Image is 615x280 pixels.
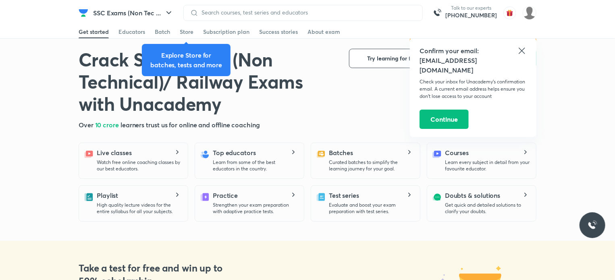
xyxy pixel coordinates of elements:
[97,191,118,200] h5: Playlist
[213,191,238,200] h5: Practice
[307,28,340,36] div: About exam
[420,46,527,56] h5: Confirm your email:
[445,159,530,172] p: Learn every subject in detail from your favourite educator.
[307,25,340,38] a: About exam
[429,5,445,21] img: call-us
[329,191,359,200] h5: Test series
[213,148,256,158] h5: Top educators
[329,148,353,158] h5: Batches
[203,28,249,36] div: Subscription plan
[180,25,193,38] a: Store
[79,8,88,18] img: Company Logo
[155,25,170,38] a: Batch
[213,202,297,215] p: Strengthen your exam preparation with adaptive practice tests.
[329,159,413,172] p: Curated batches to simplify the learning journey for your goal.
[213,159,297,172] p: Learn from some of the best educators in the country.
[588,220,597,230] img: ttu
[155,28,170,36] div: Batch
[95,120,121,129] span: 10 crore
[445,202,530,215] p: Get quick and detailed solutions to clarify your doubts.
[97,159,181,172] p: Watch free online coaching classes by our best educators.
[329,202,413,215] p: Evaluate and boost your exam preparation with test series.
[97,148,132,158] h5: Live classes
[445,5,497,11] p: Talk to our experts
[259,25,298,38] a: Success stories
[368,54,420,62] span: Try learning for free
[148,50,224,70] div: Explore Store for batches, tests and more
[259,28,298,36] div: Success stories
[503,6,516,19] img: avatar
[118,28,145,36] div: Educators
[203,25,249,38] a: Subscription plan
[88,5,179,21] button: SSC Exams (Non Tec ...
[121,120,260,129] span: learners trust us for online and offline coaching
[349,49,438,68] button: Try learning for free
[198,9,416,16] input: Search courses, test series and educators
[420,110,469,129] button: Continue
[118,25,145,38] a: Educators
[97,202,181,215] p: High quality lecture videos for the entire syllabus for all your subjects.
[445,148,469,158] h5: Courses
[180,28,193,36] div: Store
[79,120,95,129] span: Over
[420,78,527,100] p: Check your inbox for Unacademy’s confirmation email. A current email address helps ensure you don...
[445,191,501,200] h5: Doubts & solutions
[79,28,109,36] div: Get started
[420,56,527,75] h5: [EMAIL_ADDRESS][DOMAIN_NAME]
[79,49,336,115] h1: Crack SSC Exams (Non Technical)/ Railway Exams with Unacademy
[445,11,497,19] a: [PHONE_NUMBER]
[79,25,109,38] a: Get started
[523,6,536,20] img: kumar ashutosh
